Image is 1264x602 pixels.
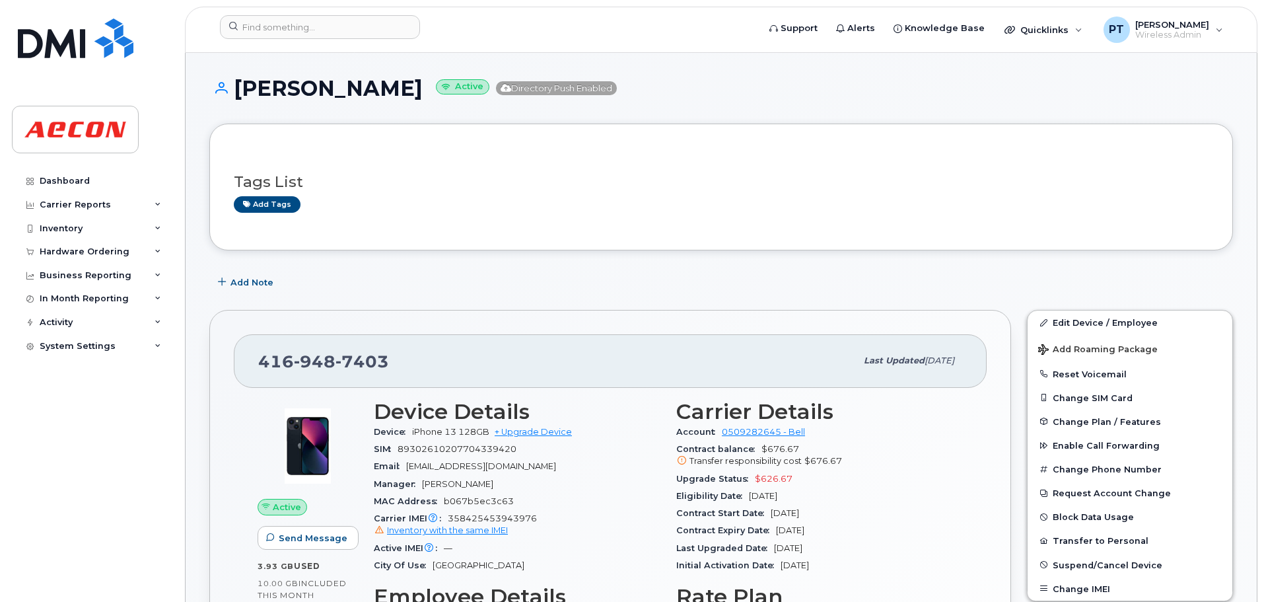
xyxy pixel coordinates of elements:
h1: [PERSON_NAME] [209,77,1233,100]
span: Last Upgraded Date [676,543,774,553]
span: 7403 [335,352,389,371]
button: Send Message [258,526,359,550]
button: Reset Voicemail [1028,362,1232,386]
span: [GEOGRAPHIC_DATA] [433,560,524,570]
span: Contract Expiry Date [676,525,776,535]
span: Eligibility Date [676,491,749,501]
span: $626.67 [755,474,792,484]
span: 10.00 GB [258,579,298,588]
span: Manager [374,479,422,489]
span: Suspend/Cancel Device [1053,560,1162,570]
a: Inventory with the same IMEI [374,525,508,535]
span: Initial Activation Date [676,560,781,570]
a: + Upgrade Device [495,427,572,437]
span: Email [374,461,406,471]
span: Account [676,427,722,437]
span: City Of Use [374,560,433,570]
span: Change Plan / Features [1053,416,1161,426]
button: Block Data Usage [1028,505,1232,529]
span: SIM [374,444,398,454]
span: b067b5ec3c63 [444,496,514,506]
span: Send Message [279,532,347,545]
span: $676.67 [676,444,963,468]
button: Suspend/Cancel Device [1028,553,1232,577]
span: 948 [294,352,335,371]
h3: Carrier Details [676,400,963,424]
span: Add Note [230,276,273,289]
span: $676.67 [804,456,842,466]
span: included this month [258,578,347,600]
span: Inventory with the same IMEI [387,525,508,535]
span: 89302610207704339420 [398,444,516,454]
a: Add tags [234,196,300,213]
button: Add Roaming Package [1028,335,1232,362]
span: Carrier IMEI [374,513,448,523]
span: [DATE] [776,525,804,535]
button: Change Plan / Features [1028,410,1232,433]
img: image20231002-3703462-1ig824h.jpeg [268,406,347,486]
span: [DATE] [925,356,954,365]
span: Device [374,427,412,437]
button: Enable Call Forwarding [1028,433,1232,457]
span: [EMAIL_ADDRESS][DOMAIN_NAME] [406,461,556,471]
span: Directory Push Enabled [496,81,617,95]
button: Add Note [209,270,285,294]
button: Change Phone Number [1028,457,1232,481]
span: Last updated [864,356,925,365]
span: Active [273,501,301,513]
span: Active IMEI [374,543,444,553]
button: Request Account Change [1028,481,1232,505]
span: Add Roaming Package [1038,344,1158,357]
button: Transfer to Personal [1028,529,1232,552]
button: Change IMEI [1028,577,1232,601]
span: [DATE] [771,508,799,518]
span: Enable Call Forwarding [1053,441,1160,451]
span: used [294,561,320,571]
span: 3.93 GB [258,562,294,571]
h3: Tags List [234,174,1209,190]
a: Edit Device / Employee [1028,311,1232,334]
span: Contract balance [676,444,761,454]
span: [DATE] [781,560,809,570]
span: [DATE] [774,543,802,553]
span: iPhone 13 128GB [412,427,489,437]
span: Upgrade Status [676,474,755,484]
span: [PERSON_NAME] [422,479,493,489]
a: 0509282645 - Bell [722,427,805,437]
h3: Device Details [374,400,660,424]
small: Active [436,79,489,94]
span: MAC Address [374,496,444,506]
span: Contract Start Date [676,508,771,518]
span: — [444,543,452,553]
span: 358425453943976 [374,513,660,537]
span: Transfer responsibility cost [689,456,802,466]
span: 416 [258,352,389,371]
button: Change SIM Card [1028,386,1232,410]
span: [DATE] [749,491,777,501]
